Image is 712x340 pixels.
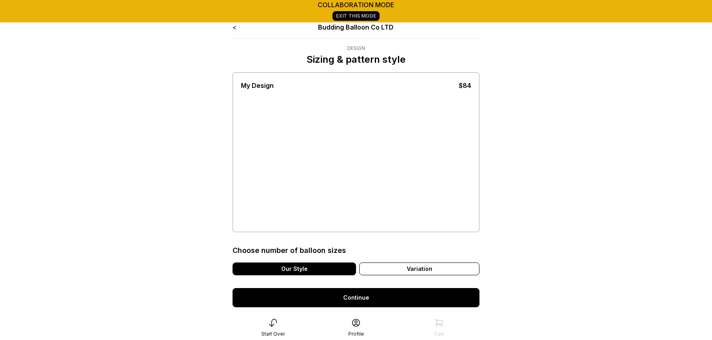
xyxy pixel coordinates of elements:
[241,81,274,90] div: My Design
[306,53,406,66] p: Sizing & pattern style
[434,331,444,337] div: Cart
[282,22,430,32] div: Budding Balloon Co LTD
[306,45,406,52] div: Design
[233,23,237,31] a: <
[348,331,364,337] div: Profile
[233,245,346,256] div: Choose number of balloon sizes
[359,262,479,275] div: Variation
[332,11,380,21] a: Exit This Mode
[261,331,285,337] div: Start Over
[233,262,356,275] div: Our Style
[459,81,471,90] div: $84
[233,288,479,307] a: Continue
